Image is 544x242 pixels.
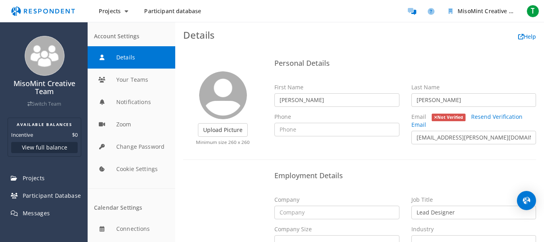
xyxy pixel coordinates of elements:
section: Balance summary [8,118,81,157]
button: Notifications [88,91,175,113]
input: Company [274,206,399,219]
span: Projects [99,7,121,15]
h2: AVAILABLE BALANCES [11,121,78,128]
button: Projects [92,4,135,18]
input: First Name [274,93,399,107]
a: Switch Team [27,100,61,107]
div: Open Intercom Messenger [517,191,536,210]
h4: Employment Details [274,172,536,180]
button: Details [88,46,175,69]
button: T [525,4,541,18]
span: Participant Database [23,192,81,199]
button: View full balance [11,142,78,153]
img: team_avatar_256.png [25,36,65,76]
p: Minimum size 260 x 260 [183,139,262,146]
span: Email [411,113,426,120]
a: Resend Verification Email [411,113,523,128]
a: Participant database [138,4,207,18]
span: Not Verified [432,114,466,121]
label: Job Title [411,196,433,204]
input: Last Name [411,93,536,107]
h4: MisoMint Creative Team [5,80,84,96]
input: Phone [274,123,399,136]
span: Participant database [144,7,201,15]
dt: Incentive [11,131,33,139]
a: Help and support [423,3,439,19]
span: Details [183,28,215,41]
button: Your Teams [88,69,175,91]
img: respondent-logo.png [6,4,80,19]
input: Email [411,131,536,144]
span: Messages [23,209,50,217]
span: MisoMint Creative Team [458,7,524,15]
input: Job Title [411,206,536,219]
button: Cookie Settings [88,158,175,180]
label: Phone [274,113,291,121]
img: user_avatar_128.png [199,71,247,119]
button: Change Password [88,136,175,158]
label: Company [274,196,299,204]
button: Connections [88,218,175,240]
div: Account Settings [94,33,169,40]
div: Calendar Settings [94,205,169,211]
button: Zoom [88,113,175,136]
span: Projects [23,174,45,182]
label: Upload Picture [198,123,248,137]
a: Message participants [404,3,420,19]
h4: Personal Details [274,59,536,67]
label: Company Size [274,225,312,233]
label: Industry [411,225,434,233]
dd: $0 [72,131,78,139]
span: T [526,5,539,18]
a: Help [518,33,536,40]
label: Last Name [411,83,440,91]
label: First Name [274,83,303,91]
button: MisoMint Creative Team [442,4,522,18]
